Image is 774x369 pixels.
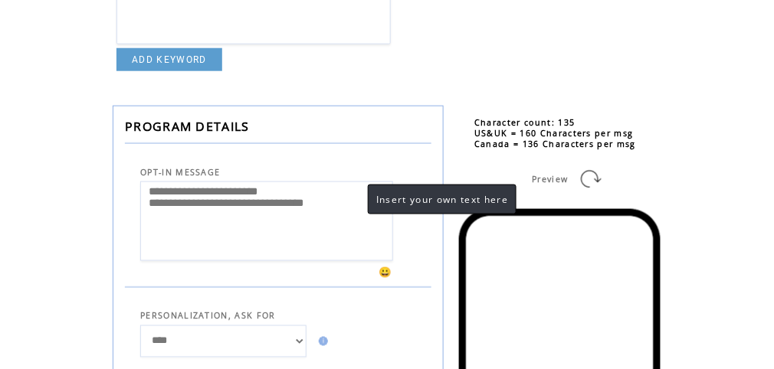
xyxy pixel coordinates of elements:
span: Preview [532,174,568,184]
a: ADD KEYWORD [116,48,222,71]
span: Canada = 136 Characters per msg [474,139,636,149]
span: 😀 [379,265,393,279]
img: help.gif [314,337,328,346]
span: PERSONALIZATION, ASK FOR [140,311,276,322]
span: US&UK = 160 Characters per msg [474,128,634,139]
span: PROGRAM DETAILS [125,118,250,135]
span: Character count: 135 [474,117,576,128]
span: OPT-IN MESSAGE [140,167,221,178]
span: Insert your own text here [376,193,508,206]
